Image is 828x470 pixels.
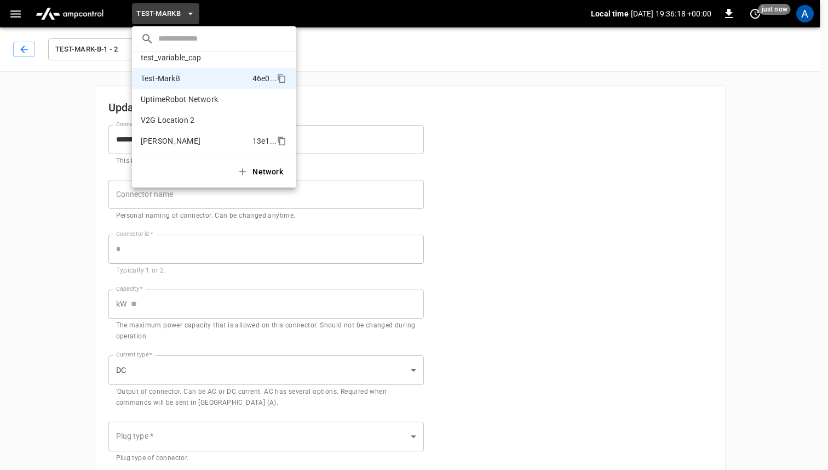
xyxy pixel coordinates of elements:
[276,72,288,85] div: copy
[141,73,248,84] p: Test-MarkB
[141,94,249,105] p: UptimeRobot Network
[141,115,250,126] p: V2G Location 2
[141,52,249,63] p: test_variable_cap
[231,161,292,183] button: Network
[276,134,288,148] div: copy
[141,135,248,146] p: [PERSON_NAME]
